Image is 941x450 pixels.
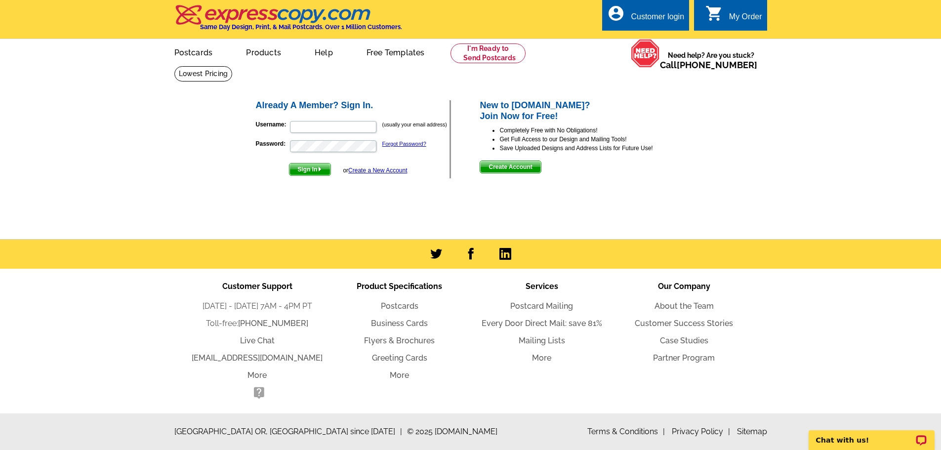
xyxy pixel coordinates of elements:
[289,164,330,175] span: Sign In
[159,40,229,63] a: Postcards
[357,282,442,291] span: Product Specifications
[256,139,289,148] label: Password:
[499,135,687,144] li: Get Full Access to our Design and Mailing Tools!
[192,353,323,363] a: [EMAIL_ADDRESS][DOMAIN_NAME]
[289,163,331,176] button: Sign In
[587,427,665,436] a: Terms & Conditions
[348,167,407,174] a: Create a New Account
[247,370,267,380] a: More
[510,301,573,311] a: Postcard Mailing
[660,50,762,70] span: Need help? Are you stuck?
[660,336,708,345] a: Case Studies
[653,353,715,363] a: Partner Program
[499,144,687,153] li: Save Uploaded Designs and Address Lists for Future Use!
[631,39,660,68] img: help
[705,4,723,22] i: shopping_cart
[607,11,684,23] a: account_circle Customer login
[480,100,687,122] h2: New to [DOMAIN_NAME]? Join Now for Free!
[607,4,625,22] i: account_circle
[256,100,450,111] h2: Already A Member? Sign In.
[519,336,565,345] a: Mailing Lists
[705,11,762,23] a: shopping_cart My Order
[371,319,428,328] a: Business Cards
[174,12,402,31] a: Same Day Design, Print, & Mail Postcards. Over 1 Million Customers.
[381,301,418,311] a: Postcards
[240,336,275,345] a: Live Chat
[382,122,447,127] small: (usually your email address)
[672,427,730,436] a: Privacy Policy
[390,370,409,380] a: More
[382,141,426,147] a: Forgot Password?
[526,282,558,291] span: Services
[802,419,941,450] iframe: LiveChat chat widget
[660,60,757,70] span: Call
[658,282,710,291] span: Our Company
[499,126,687,135] li: Completely Free with No Obligations!
[482,319,602,328] a: Every Door Direct Mail: save 81%
[186,318,328,329] li: Toll-free:
[532,353,551,363] a: More
[299,40,349,63] a: Help
[655,301,714,311] a: About the Team
[677,60,757,70] a: [PHONE_NUMBER]
[729,12,762,26] div: My Order
[343,166,407,175] div: or
[238,319,308,328] a: [PHONE_NUMBER]
[364,336,435,345] a: Flyers & Brochures
[407,426,497,438] span: © 2025 [DOMAIN_NAME]
[351,40,441,63] a: Free Templates
[480,161,540,173] span: Create Account
[635,319,733,328] a: Customer Success Stories
[737,427,767,436] a: Sitemap
[186,300,328,312] li: [DATE] - [DATE] 7AM - 4PM PT
[222,282,292,291] span: Customer Support
[200,23,402,31] h4: Same Day Design, Print, & Mail Postcards. Over 1 Million Customers.
[318,167,322,171] img: button-next-arrow-white.png
[372,353,427,363] a: Greeting Cards
[256,120,289,129] label: Username:
[174,426,402,438] span: [GEOGRAPHIC_DATA] OR, [GEOGRAPHIC_DATA] since [DATE]
[480,161,541,173] button: Create Account
[230,40,297,63] a: Products
[631,12,684,26] div: Customer login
